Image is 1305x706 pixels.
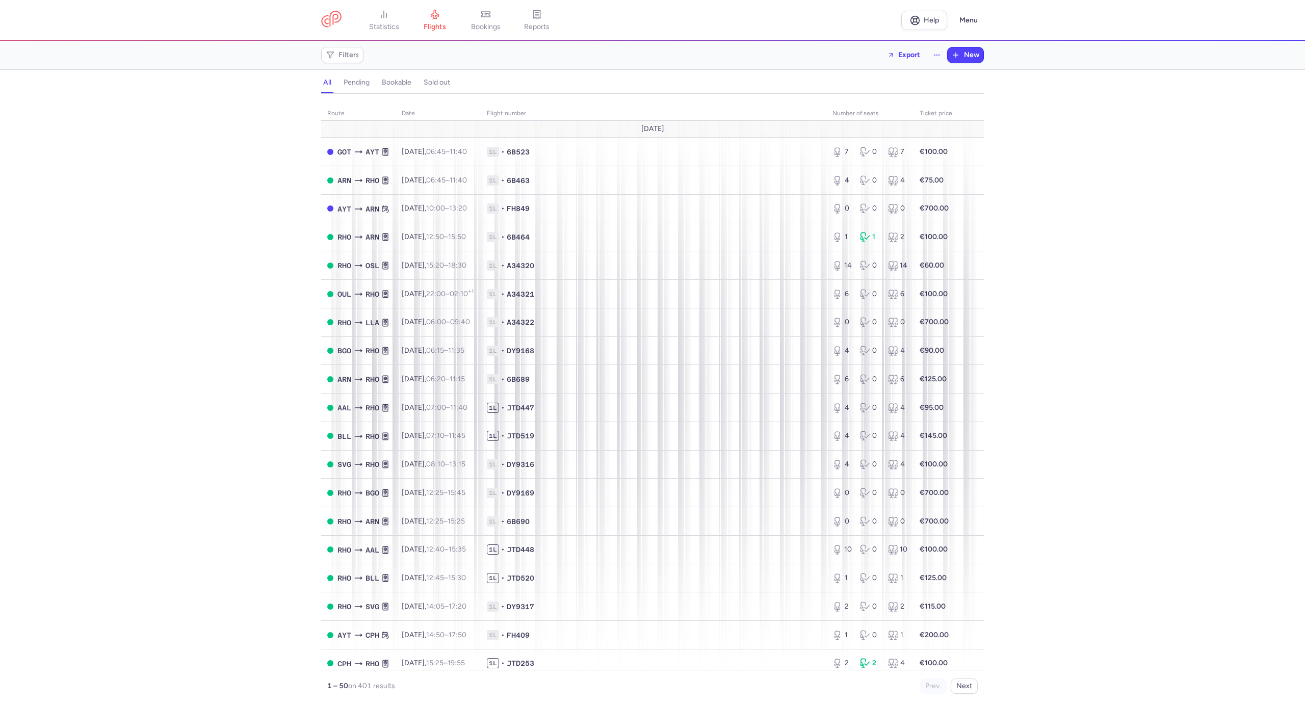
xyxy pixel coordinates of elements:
[337,203,351,215] span: AYT
[888,573,907,583] div: 1
[323,78,331,87] h4: all
[366,431,379,442] span: RHO
[487,431,499,441] span: 1L
[426,488,465,497] span: –
[426,147,467,156] span: –
[426,318,470,326] span: –
[337,601,351,612] span: RHO
[832,459,852,469] div: 4
[426,176,467,185] span: –
[426,517,443,526] time: 12:25
[832,317,852,327] div: 0
[948,47,983,63] button: New
[888,488,907,498] div: 0
[337,544,351,556] span: RHO
[487,630,499,640] span: 1L
[366,459,379,470] span: RHO
[487,403,499,413] span: 1L
[487,602,499,612] span: 1L
[860,516,879,527] div: 0
[402,204,467,213] span: [DATE],
[337,175,351,186] span: ARN
[920,602,946,611] strong: €115.00
[366,544,379,556] span: AAL
[501,516,505,527] span: •
[501,317,505,327] span: •
[860,658,879,668] div: 2
[832,147,852,157] div: 7
[860,488,879,498] div: 0
[511,9,562,32] a: reports
[448,659,465,667] time: 19:55
[321,106,396,121] th: route
[409,9,460,32] a: flights
[337,630,351,641] span: AYT
[920,573,947,582] strong: €125.00
[448,488,465,497] time: 15:45
[860,403,879,413] div: 0
[402,659,465,667] span: [DATE],
[507,147,530,157] span: 6B523
[507,260,534,271] span: A34320
[832,232,852,242] div: 1
[426,346,464,355] span: –
[860,175,879,186] div: 0
[337,658,351,669] span: CPH
[501,403,505,413] span: •
[424,78,450,87] h4: sold out
[860,630,879,640] div: 0
[487,147,499,157] span: 1L
[450,403,467,412] time: 11:40
[901,11,947,30] a: Help
[832,602,852,612] div: 2
[501,544,505,555] span: •
[501,289,505,299] span: •
[507,459,534,469] span: DY9316
[426,290,474,298] span: –
[920,375,947,383] strong: €125.00
[860,147,879,157] div: 0
[449,431,465,440] time: 11:45
[487,260,499,271] span: 1L
[366,175,379,186] span: RHO
[860,431,879,441] div: 0
[860,260,879,271] div: 0
[402,545,466,554] span: [DATE],
[920,232,948,241] strong: €100.00
[920,460,948,468] strong: €100.00
[898,51,920,59] span: Export
[426,375,465,383] span: –
[366,146,379,158] span: AYT
[426,204,445,213] time: 10:00
[860,346,879,356] div: 0
[426,403,467,412] span: –
[888,175,907,186] div: 4
[321,11,342,30] a: CitizenPlane red outlined logo
[426,545,466,554] span: –
[832,203,852,214] div: 0
[366,402,379,413] span: RHO
[860,374,879,384] div: 0
[366,345,379,356] span: RHO
[888,403,907,413] div: 4
[402,460,465,468] span: [DATE],
[366,601,379,612] span: SVG
[920,488,949,497] strong: €700.00
[888,374,907,384] div: 6
[337,487,351,499] span: RHO
[426,659,465,667] span: –
[449,602,466,611] time: 17:20
[402,488,465,497] span: [DATE],
[920,261,944,270] strong: €60.00
[832,260,852,271] div: 14
[327,682,348,690] strong: 1 – 50
[888,346,907,356] div: 4
[501,374,505,384] span: •
[369,22,399,32] span: statistics
[382,78,411,87] h4: bookable
[524,22,550,32] span: reports
[426,631,445,639] time: 14:50
[426,403,446,412] time: 07:00
[426,204,467,213] span: –
[424,22,446,32] span: flights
